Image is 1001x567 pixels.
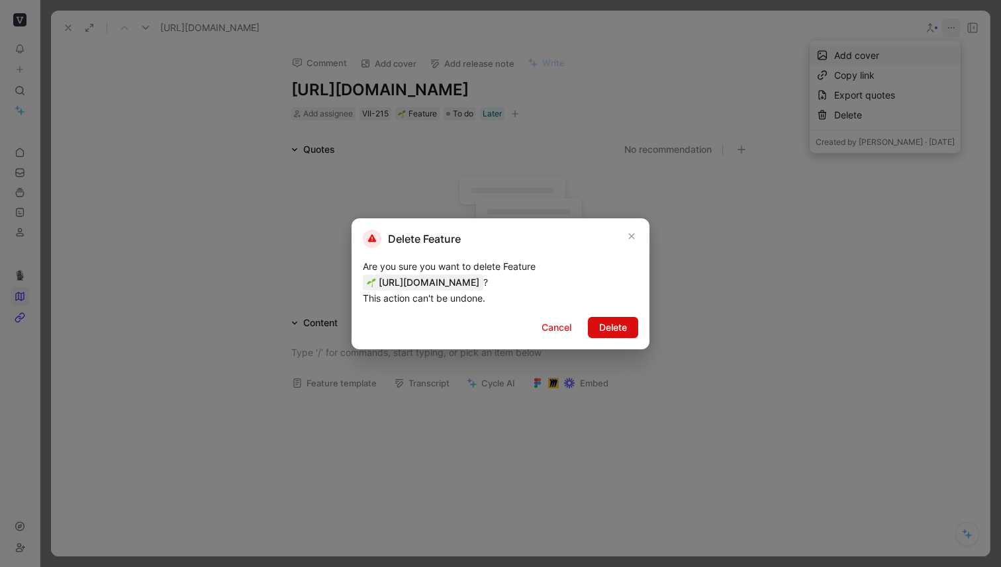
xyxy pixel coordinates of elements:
[530,317,583,338] button: Cancel
[367,278,376,287] img: 🌱
[363,259,638,306] div: Are you sure you want to delete Feature ? This action can't be undone.
[363,230,461,248] h2: Delete Feature
[363,275,483,290] span: [URL][DOMAIN_NAME]
[542,320,571,335] span: Cancel
[588,317,638,338] button: Delete
[599,320,627,335] span: Delete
